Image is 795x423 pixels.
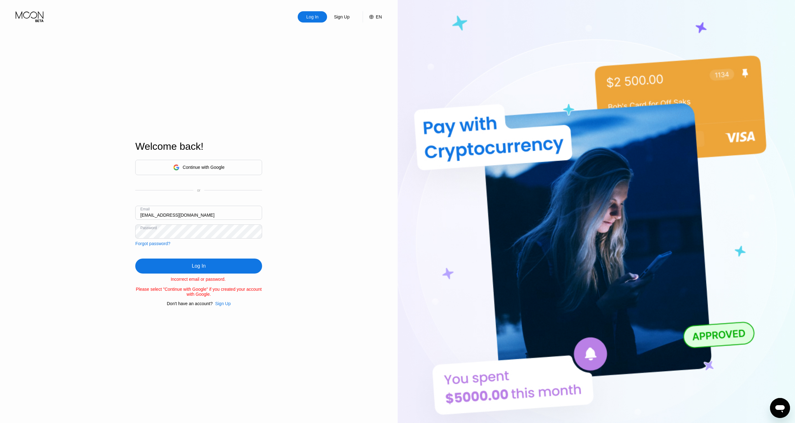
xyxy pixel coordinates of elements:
[135,241,170,246] div: Forgot password?
[213,301,231,306] div: Sign Up
[167,301,213,306] div: Don't have an account?
[376,14,382,19] div: EN
[140,226,157,230] div: Password
[298,11,327,23] div: Log In
[135,141,262,152] div: Welcome back!
[135,160,262,175] div: Continue with Google
[140,207,150,211] div: Email
[327,11,356,23] div: Sign Up
[135,277,262,297] div: Incorrect email or password. Please select "Continue with Google" if you created your account wit...
[192,263,206,269] div: Log In
[306,14,319,20] div: Log In
[770,398,790,418] iframe: Button to launch messaging window
[197,188,201,193] div: or
[333,14,350,20] div: Sign Up
[215,301,231,306] div: Sign Up
[135,259,262,274] div: Log In
[363,11,382,23] div: EN
[183,165,225,170] div: Continue with Google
